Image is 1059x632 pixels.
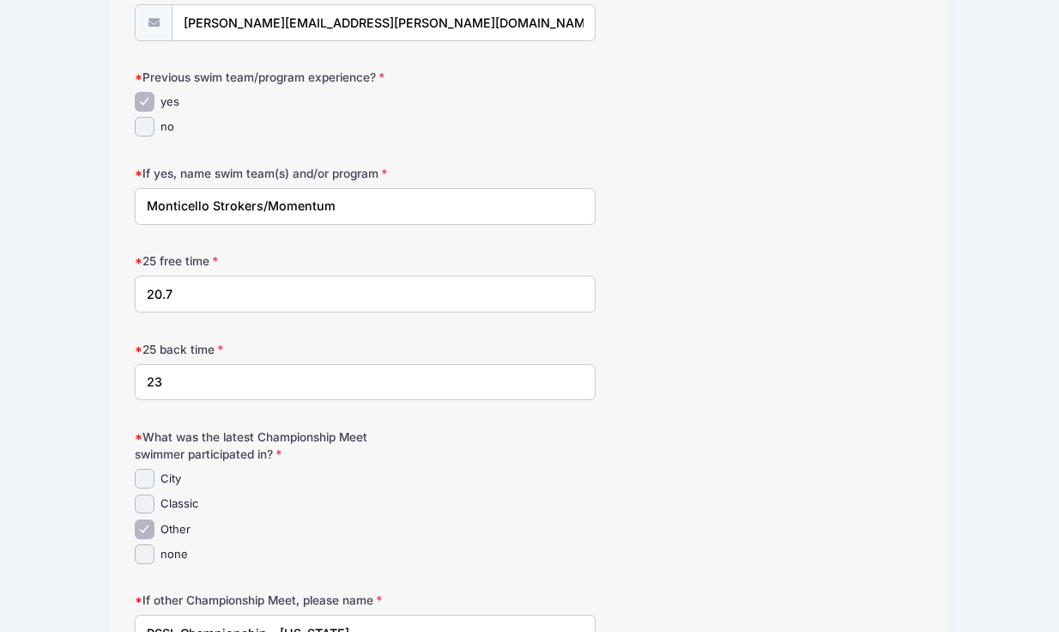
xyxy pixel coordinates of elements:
label: 25 free time [135,252,398,270]
label: 25 back time [135,341,398,358]
label: Previous swim team/program experience? [135,69,398,86]
label: If other Championship Meet, please name [135,592,398,609]
input: email@email.com [172,4,595,41]
label: Classic [160,495,198,513]
label: Other [160,521,191,538]
label: What was the latest Championship Meet swimmer participated in? [135,428,398,464]
label: yes [160,94,179,111]
label: City [160,471,181,488]
label: none [160,546,188,563]
label: If yes, name swim team(s) and/or program [135,165,398,182]
label: no [160,118,174,136]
